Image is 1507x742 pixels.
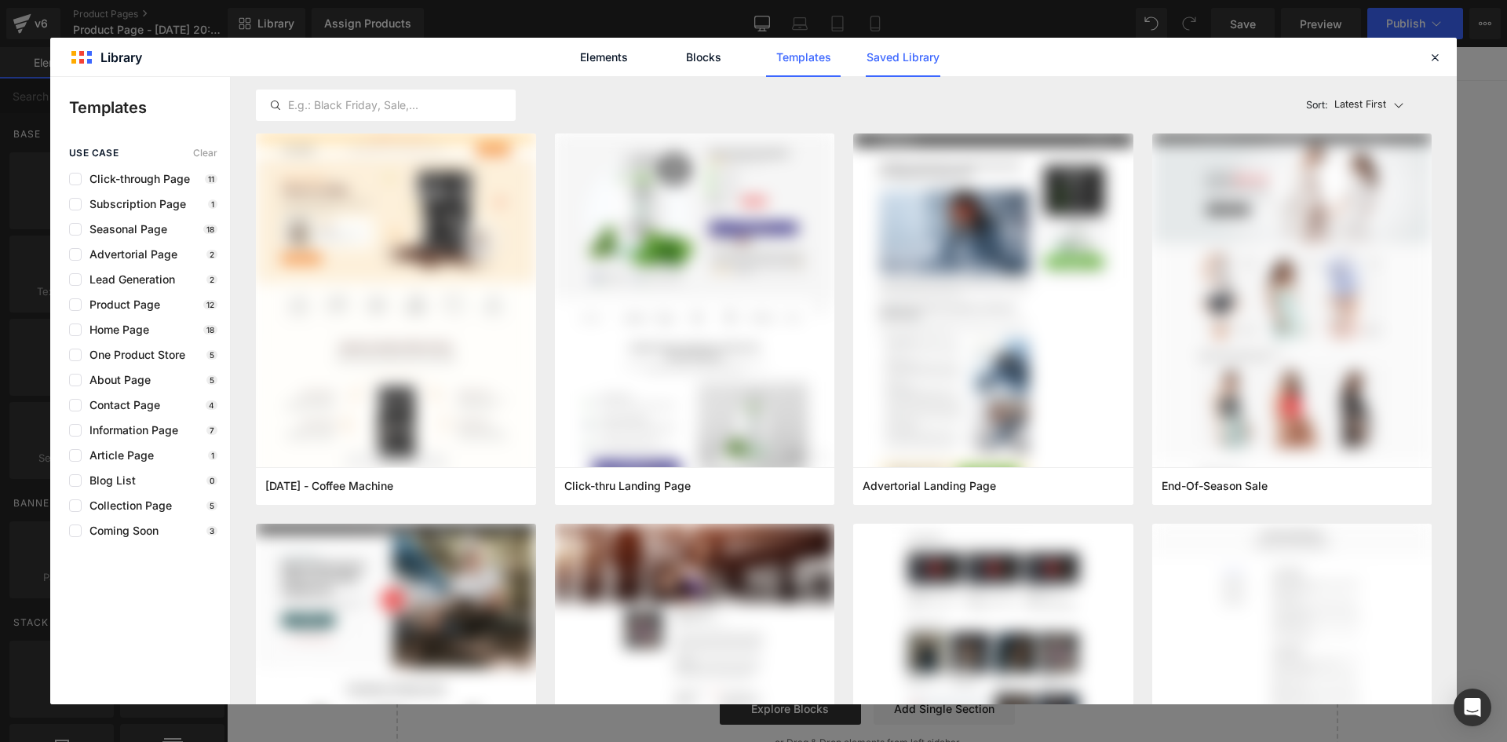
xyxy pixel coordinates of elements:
span: Default Title [669,234,739,267]
span: Add To Cart [845,349,907,363]
a: Saved Library [866,38,940,77]
a: Templates [766,38,841,77]
span: Click-through Page [82,173,190,185]
input: E.g.: Black Friday, Sale,... [257,96,515,115]
a: Creatine Monohydrate for Women® [183,415,266,498]
span: Blog List [82,474,136,487]
span: Inicio [147,51,173,69]
a: Blocks [666,38,741,77]
a: Mi tienda [75,42,131,77]
span: Home Page [82,323,149,336]
p: 2 [206,250,217,259]
a: Add Single Section [647,646,788,678]
p: 5 [206,375,217,385]
span: and use this template to present it on live store [466,130,845,148]
div: Open Intercom Messenger [1454,689,1491,726]
p: 11 [205,174,217,184]
p: 12 [203,300,217,309]
a: Creatine Monohydrate for Women® [269,415,352,498]
p: 1 [208,451,217,460]
span: Click-thru Landing Page [564,479,691,493]
img: Creatine Monohydrate for Women® [356,415,434,493]
span: Contacto [251,51,298,69]
span: Advertorial Landing Page [863,479,996,493]
span: use case [69,148,119,159]
span: Clear [193,148,217,159]
span: Product Page [82,298,160,311]
span: Advertorial Page [82,248,177,261]
span: Thanksgiving - Coffee Machine [265,479,393,493]
span: Seasonal Page [82,223,167,236]
p: 1 [208,199,217,209]
a: Creatine Monohydrate for Women® [743,147,1009,166]
span: $250,000.00 [805,175,874,188]
span: One Product Store [82,349,185,361]
p: 3 [206,526,217,535]
p: Welcome to our store [374,12,907,21]
a: Elements [567,38,641,77]
span: Subscription Page [82,198,186,210]
p: 5 [206,501,217,510]
p: 0 [206,476,217,485]
p: 4 [206,400,217,410]
span: End-Of-Season Sale [1162,479,1268,493]
button: Abrir búsqueda [1104,42,1138,77]
a: Explore Blocks [493,646,634,678]
p: 18 [203,325,217,334]
span: Assign a product [466,131,568,147]
span: Catálogo [189,51,235,69]
a: Inicio [139,33,181,86]
button: Latest FirstSort:Latest First [1303,90,1432,121]
span: $119,900.00 [881,174,947,191]
img: Creatine Monohydrate for Women® [183,415,261,493]
button: Abrir menú de cuenta [1137,42,1171,77]
p: 18 [203,225,217,234]
p: 7 [206,426,217,435]
label: Quantity [652,280,1100,298]
span: Sort: [1309,100,1330,111]
a: Catálogo [181,33,243,86]
p: or Drag & Drop elements from left sidebar [195,690,1086,701]
span: Information Page [82,424,178,437]
img: Creatine Monohydrate for Women® [269,415,348,493]
button: Add To Cart [826,335,926,378]
span: About Page [82,374,151,386]
span: Contact Page [82,399,160,411]
span: Article Page [82,449,154,462]
img: Creatine Monohydrate for Women® [271,133,539,401]
span: Collection Page [82,499,172,512]
p: Latest First [1337,98,1386,112]
a: Creatine Monohydrate for Women® [356,415,439,498]
button: Abrir carrito Total de artículos en el carrito: 0 [1171,42,1206,77]
label: Title [652,214,1100,233]
a: Contacto [243,33,306,86]
span: Lead Generation [82,273,175,286]
span: Coming Soon [82,525,159,537]
p: Templates [69,96,230,119]
span: Mi tienda [75,49,131,70]
p: 2 [206,275,217,284]
p: 5 [206,350,217,360]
